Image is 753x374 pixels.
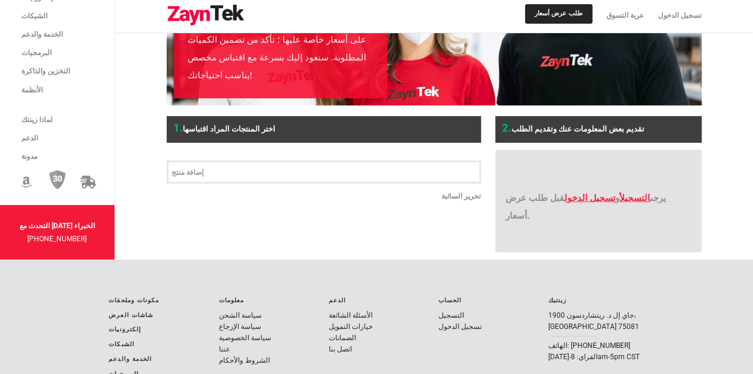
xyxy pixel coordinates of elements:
[28,235,87,243] a: [PHONE_NUMBER]
[439,322,482,331] a: تسجيل الدخول
[503,122,512,135] span: 2.
[506,189,691,234] p: يرجى أو قبل طلب عرض أسعار.
[503,120,695,138] h6: تقديم بعض المعلومات عنك وتقديم الطلب
[21,134,38,142] span: الدعم
[439,311,464,319] a: التسجيل
[442,191,481,202] a: تحرير السائبة
[219,356,270,365] a: الشروط والأحكام
[21,30,63,39] span: الخدمة والدعم
[620,193,651,203] a: التسجيل
[219,311,262,319] a: سياسة الشحن
[525,4,592,23] a: طلب عرض أسعار
[20,221,95,229] strong: التحدث مع [DATE] الخبراء
[329,311,373,319] a: الأسئلة الشائعة
[21,116,53,124] span: لماذا زينتك
[109,312,153,318] a: شاشات العرض
[21,11,47,20] span: الشبكات
[109,326,141,333] a: إلكترونيات
[548,341,630,350] a: الهاتف: [PHONE_NUMBER]
[652,3,702,28] a: تسجيل الدخول
[329,295,424,306] p: الدعم
[219,295,314,306] p: معلومات
[109,297,159,303] a: مكونات وملحقات
[548,295,644,306] p: زينتيك
[439,295,534,306] p: الحساب
[607,11,644,20] span: عربة التسوق
[174,122,183,135] span: 1.
[109,341,135,347] a: الشبكات
[21,49,52,57] span: البرمجيات
[329,334,356,342] a: الضمانات
[329,345,352,353] a: اتصل بنا
[172,166,476,179] input: إضافة منتج
[219,334,271,342] a: سياسة الخصوصية
[174,120,474,138] h6: اختر المنتجات المراد اقتباسها
[21,85,43,94] span: الأنظمة
[219,345,230,353] a: عننا
[600,3,652,28] a: عربة التسوق
[109,356,152,362] a: الخدمة والدعم
[188,13,373,84] p: تقديم قائمة بالمكونات التي ترغب في الحصول على أسعار خاصة عليها ؛ تأكد من تضمين الكميات المطلوبة. ...
[49,170,66,190] img: سياسة إرجاع 30 يوم
[167,5,245,26] img: شعار
[565,193,616,203] a: تسجيل الدخول
[329,322,373,331] a: خيارات التمويل
[21,152,37,161] span: مدونة
[219,322,261,331] a: سياسة الإرجاع
[21,67,70,75] span: التخزين والذاكرة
